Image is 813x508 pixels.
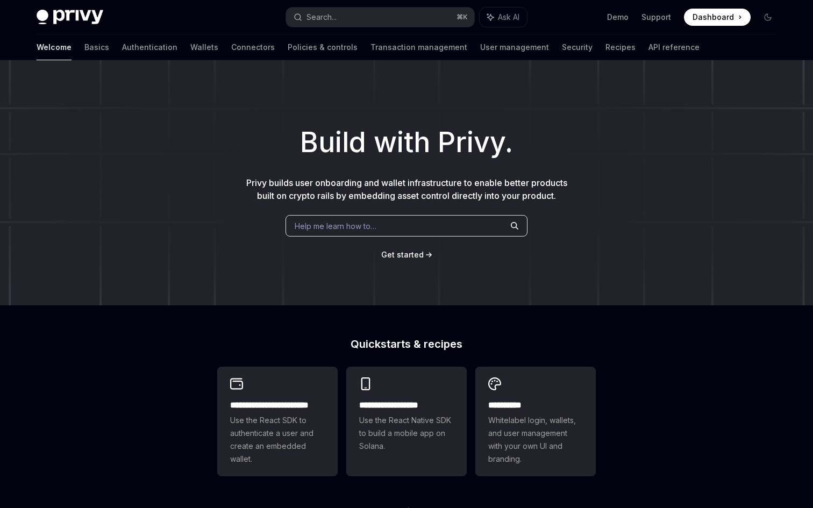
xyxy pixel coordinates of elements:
button: Toggle dark mode [759,9,776,26]
a: Connectors [231,34,275,60]
span: Dashboard [693,12,734,23]
img: dark logo [37,10,103,25]
a: **** **** **** ***Use the React Native SDK to build a mobile app on Solana. [346,367,467,476]
a: API reference [648,34,700,60]
div: Search... [306,11,337,24]
a: Basics [84,34,109,60]
span: Privy builds user onboarding and wallet infrastructure to enable better products built on crypto ... [246,177,567,201]
a: Support [641,12,671,23]
h2: Quickstarts & recipes [217,339,596,349]
button: Search...⌘K [286,8,474,27]
a: Get started [381,249,424,260]
a: Welcome [37,34,72,60]
span: Use the React Native SDK to build a mobile app on Solana. [359,414,454,453]
a: Wallets [190,34,218,60]
a: Demo [607,12,629,23]
span: Ask AI [498,12,519,23]
h1: Build with Privy. [17,121,796,163]
span: Get started [381,250,424,259]
a: Authentication [122,34,177,60]
span: Whitelabel login, wallets, and user management with your own UI and branding. [488,414,583,466]
a: **** *****Whitelabel login, wallets, and user management with your own UI and branding. [475,367,596,476]
a: Transaction management [370,34,467,60]
span: Help me learn how to… [295,220,376,232]
a: Recipes [605,34,636,60]
a: User management [480,34,549,60]
button: Ask AI [480,8,527,27]
span: ⌘ K [457,13,468,22]
a: Dashboard [684,9,751,26]
a: Security [562,34,593,60]
span: Use the React SDK to authenticate a user and create an embedded wallet. [230,414,325,466]
a: Policies & controls [288,34,358,60]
